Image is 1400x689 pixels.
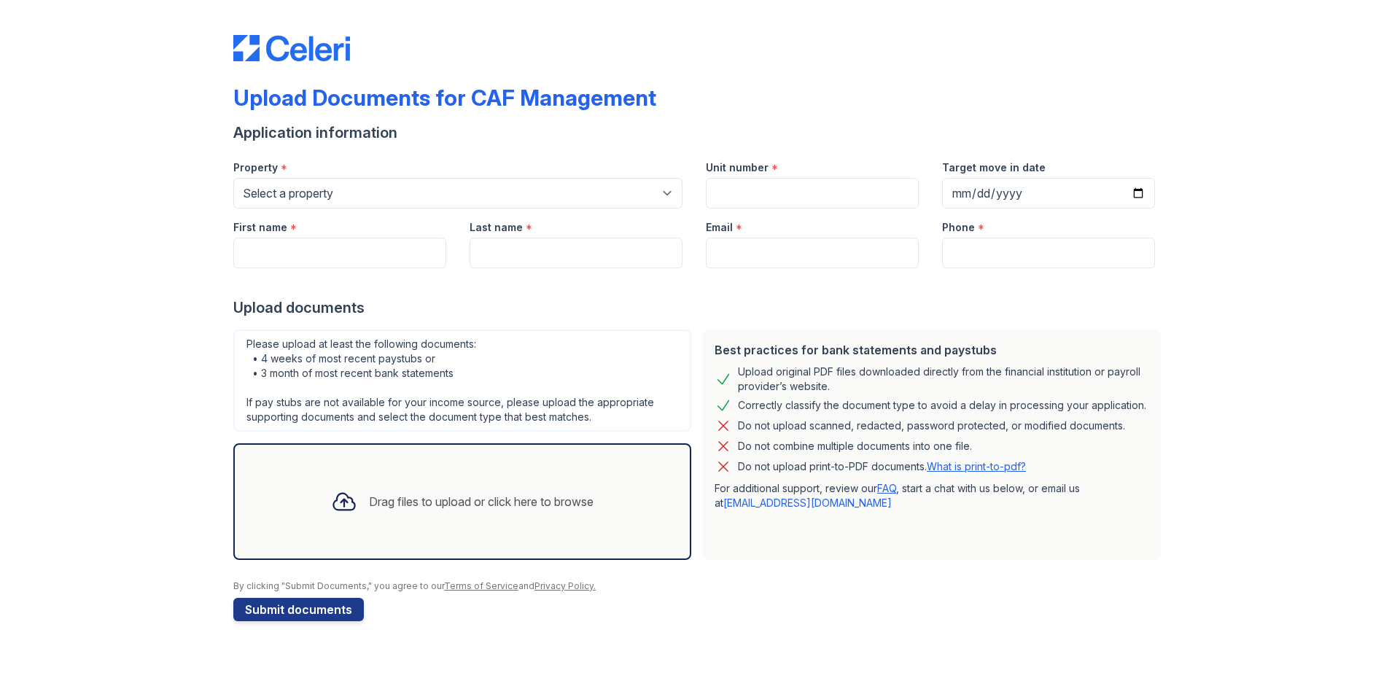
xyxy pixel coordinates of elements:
[233,580,1167,592] div: By clicking "Submit Documents," you agree to our and
[715,341,1149,359] div: Best practices for bank statements and paystubs
[942,220,975,235] label: Phone
[444,580,518,591] a: Terms of Service
[706,160,769,175] label: Unit number
[233,35,350,61] img: CE_Logo_Blue-a8612792a0a2168367f1c8372b55b34899dd931a85d93a1a3d3e32e68fde9ad4.png
[927,460,1026,472] a: What is print-to-pdf?
[706,220,733,235] label: Email
[738,437,972,455] div: Do not combine multiple documents into one file.
[233,122,1167,143] div: Application information
[738,397,1146,414] div: Correctly classify the document type to avoid a delay in processing your application.
[942,160,1046,175] label: Target move in date
[233,220,287,235] label: First name
[738,365,1149,394] div: Upload original PDF files downloaded directly from the financial institution or payroll provider’...
[233,330,691,432] div: Please upload at least the following documents: • 4 weeks of most recent paystubs or • 3 month of...
[738,417,1125,435] div: Do not upload scanned, redacted, password protected, or modified documents.
[534,580,596,591] a: Privacy Policy.
[233,85,656,111] div: Upload Documents for CAF Management
[738,459,1026,474] p: Do not upload print-to-PDF documents.
[715,481,1149,510] p: For additional support, review our , start a chat with us below, or email us at
[877,482,896,494] a: FAQ
[233,598,364,621] button: Submit documents
[470,220,523,235] label: Last name
[233,297,1167,318] div: Upload documents
[369,493,594,510] div: Drag files to upload or click here to browse
[723,497,892,509] a: [EMAIL_ADDRESS][DOMAIN_NAME]
[233,160,278,175] label: Property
